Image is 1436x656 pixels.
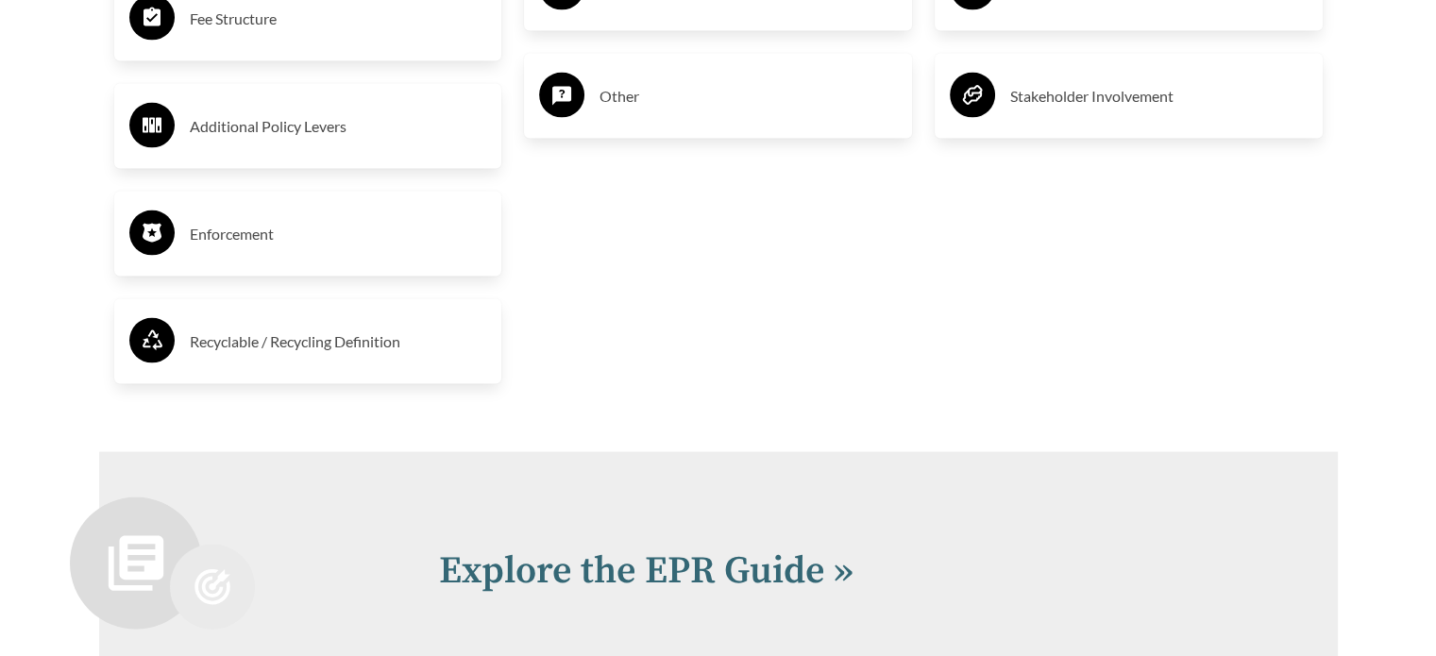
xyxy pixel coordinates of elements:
a: Explore the EPR Guide » [439,547,853,595]
h3: Stakeholder Involvement [1010,81,1308,111]
h3: Additional Policy Levers [190,111,487,142]
h3: Enforcement [190,219,487,249]
h3: Fee Structure [190,4,487,34]
h3: Other [600,81,897,111]
h3: Recyclable / Recycling Definition [190,327,487,357]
